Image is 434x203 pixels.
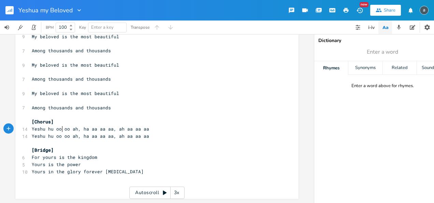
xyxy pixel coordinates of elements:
span: Among thousands and thousands [32,76,111,82]
span: Yeshua my Beloved [18,7,73,13]
span: For yours is the kingdom [32,154,97,160]
div: Transpose [131,25,149,29]
button: New [353,4,366,16]
span: Yours is the power [32,161,81,167]
span: Yeshu hu oo oo ah, ha aa aa aa, ah aa aa aa [32,133,149,139]
span: Among thousands and thousands [32,48,111,54]
span: [Bridge] [32,147,54,153]
span: Yours in the glory forever [MEDICAL_DATA] [32,168,144,175]
span: [Chorus] [32,119,54,125]
div: Synonyms [348,61,382,75]
div: Rhymes [314,61,348,75]
span: Yeshu hu oo oo ah, ha aa aa aa, ah aa aa aa [32,126,149,132]
span: Among thousands and thousands [32,105,111,111]
span: My beloved is the most beautiful [32,33,119,40]
div: Share [384,7,395,13]
span: Enter a word [367,48,398,56]
div: Key [79,25,86,29]
span: Enter a key [91,24,114,30]
div: Autoscroll [129,187,185,199]
div: Enter a word above for rhymes. [351,83,414,89]
img: alvin cavaree [420,6,429,15]
div: Related [383,61,417,75]
span: My beloved is the most beautiful [32,62,119,68]
span: My beloved is the most beautiful [32,90,119,96]
div: New [360,2,368,7]
div: BPM [46,26,54,29]
div: 3x [171,187,183,199]
button: Share [370,5,401,16]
